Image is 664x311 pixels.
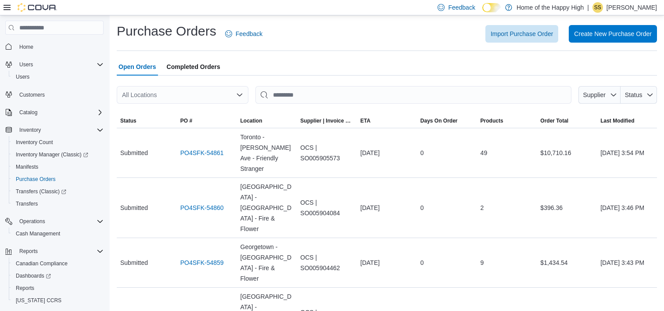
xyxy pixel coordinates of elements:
[16,89,104,100] span: Customers
[9,161,107,173] button: Manifests
[117,22,216,40] h1: Purchase Orders
[9,257,107,270] button: Canadian Compliance
[16,260,68,267] span: Canadian Compliance
[297,114,357,128] button: Supplier | Invoice Number
[481,203,484,213] span: 2
[12,283,38,293] a: Reports
[16,246,41,257] button: Reports
[481,257,484,268] span: 9
[300,117,353,124] span: Supplier | Invoice Number
[297,249,357,277] div: OCS | SO005904462
[481,148,488,158] span: 49
[2,88,107,101] button: Customers
[16,73,29,80] span: Users
[19,127,41,134] span: Inventory
[120,257,148,268] span: Submitted
[357,114,417,128] button: ETA
[12,186,104,197] span: Transfers (Classic)
[16,139,53,146] span: Inventory Count
[578,86,621,104] button: Supplier
[16,285,34,292] span: Reports
[297,139,357,167] div: OCS | SO005905573
[12,72,104,82] span: Users
[600,117,634,124] span: Last Modified
[360,117,370,124] span: ETA
[9,136,107,148] button: Inventory Count
[357,199,417,217] div: [DATE]
[9,282,107,294] button: Reports
[9,185,107,198] a: Transfers (Classic)
[237,114,297,128] button: Location
[16,216,49,227] button: Operations
[120,117,136,124] span: Status
[357,144,417,162] div: [DATE]
[537,199,597,217] div: $396.36
[448,3,475,12] span: Feedback
[12,271,104,281] span: Dashboards
[12,162,104,172] span: Manifests
[240,132,294,174] span: Toronto - [PERSON_NAME] Ave - Friendly Stranger
[16,107,41,118] button: Catalog
[16,188,66,195] span: Transfers (Classic)
[583,91,606,98] span: Supplier
[19,61,33,68] span: Users
[177,114,237,128] button: PO #
[180,257,224,268] a: PO4SFK-54859
[491,29,553,38] span: Import Purchase Order
[180,117,192,124] span: PO #
[537,114,597,128] button: Order Total
[16,59,104,70] span: Users
[420,148,424,158] span: 0
[240,117,262,124] span: Location
[16,230,60,237] span: Cash Management
[180,148,224,158] a: PO4SFK-54861
[16,59,36,70] button: Users
[9,228,107,240] button: Cash Management
[18,3,57,12] img: Cova
[482,12,483,13] span: Dark Mode
[240,242,294,284] span: Georgetown - [GEOGRAPHIC_DATA] - Fire & Flower
[481,117,503,124] span: Products
[597,114,657,128] button: Last Modified
[2,215,107,228] button: Operations
[12,174,59,184] a: Purchase Orders
[297,194,357,222] div: OCS | SO005904084
[12,228,104,239] span: Cash Management
[12,72,33,82] a: Users
[236,91,243,98] button: Open list of options
[357,254,417,271] div: [DATE]
[12,258,104,269] span: Canadian Compliance
[167,58,220,76] span: Completed Orders
[16,125,104,135] span: Inventory
[12,283,104,293] span: Reports
[621,86,657,104] button: Status
[9,270,107,282] a: Dashboards
[2,40,107,53] button: Home
[16,272,51,279] span: Dashboards
[16,151,88,158] span: Inventory Manager (Classic)
[420,117,458,124] span: Days On Order
[12,174,104,184] span: Purchase Orders
[420,257,424,268] span: 0
[517,2,584,13] p: Home of the Happy High
[12,137,57,148] a: Inventory Count
[9,198,107,210] button: Transfers
[16,107,104,118] span: Catalog
[16,125,44,135] button: Inventory
[12,271,54,281] a: Dashboards
[12,149,92,160] a: Inventory Manager (Classic)
[16,41,104,52] span: Home
[417,114,477,128] button: Days On Order
[420,203,424,213] span: 0
[222,25,266,43] a: Feedback
[625,91,642,98] span: Status
[12,137,104,148] span: Inventory Count
[569,25,657,43] button: Create New Purchase Order
[597,254,657,271] div: [DATE] 3:43 PM
[592,2,603,13] div: Shawn Scolack
[537,144,597,162] div: $10,710.16
[9,294,107,307] button: [US_STATE] CCRS
[12,199,41,209] a: Transfers
[2,245,107,257] button: Reports
[12,149,104,160] span: Inventory Manager (Classic)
